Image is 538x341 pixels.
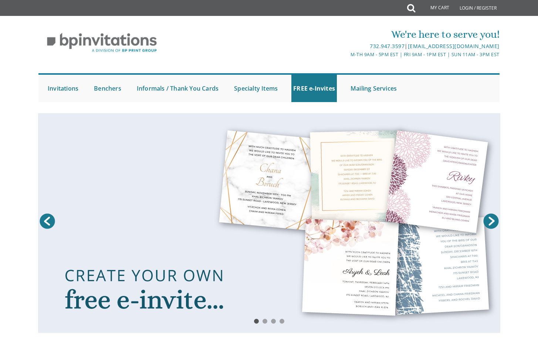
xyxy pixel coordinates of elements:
[193,51,500,58] div: M-Th 9am - 5pm EST | Fri 9am - 1pm EST | Sun 11am - 3pm EST
[193,42,500,51] div: |
[232,75,280,102] a: Specialty Items
[415,1,454,16] a: My Cart
[370,43,405,50] a: 732.947.3597
[46,75,80,102] a: Invitations
[291,75,337,102] a: FREE e-Invites
[38,27,165,58] img: BP Invitation Loft
[349,75,399,102] a: Mailing Services
[135,75,220,102] a: Informals / Thank You Cards
[408,43,500,50] a: [EMAIL_ADDRESS][DOMAIN_NAME]
[38,212,57,230] a: Prev
[193,27,500,42] div: We're here to serve you!
[482,212,500,230] a: Next
[92,75,123,102] a: Benchers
